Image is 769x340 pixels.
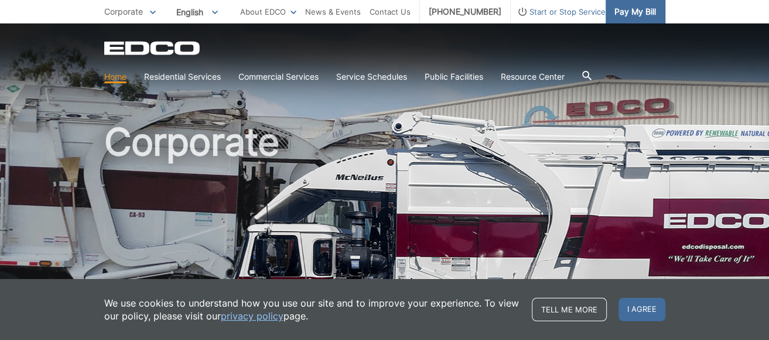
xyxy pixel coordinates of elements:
span: Pay My Bill [614,5,656,18]
span: English [168,2,227,22]
a: About EDCO [240,5,296,18]
span: Corporate [104,6,143,16]
a: Public Facilities [425,70,483,83]
a: Service Schedules [336,70,407,83]
a: Tell me more [532,298,607,321]
a: Resource Center [501,70,565,83]
a: News & Events [305,5,361,18]
a: Commercial Services [238,70,319,83]
a: Residential Services [144,70,221,83]
a: EDCD logo. Return to the homepage. [104,41,201,55]
span: I agree [618,298,665,321]
p: We use cookies to understand how you use our site and to improve your experience. To view our pol... [104,297,520,322]
a: Home [104,70,127,83]
a: privacy policy [221,310,283,322]
a: Contact Us [370,5,411,18]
